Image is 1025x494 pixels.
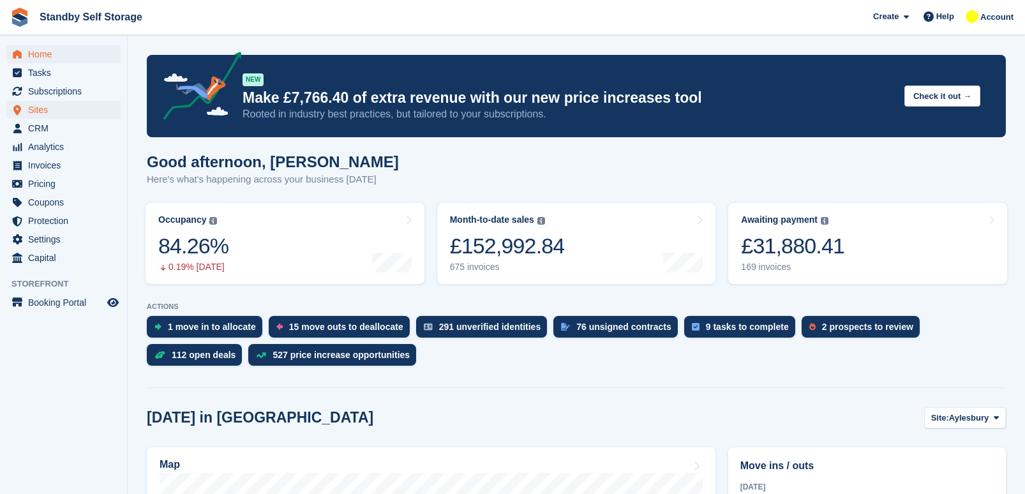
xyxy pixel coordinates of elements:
div: [DATE] [740,481,994,493]
a: menu [6,101,121,119]
div: £152,992.84 [450,233,565,259]
a: menu [6,45,121,63]
img: move_ins_to_allocate_icon-fdf77a2bb77ea45bf5b3d319d69a93e2d87916cf1d5bf7949dd705db3b84f3ca.svg [154,323,161,331]
img: icon-info-grey-7440780725fd019a000dd9b08b2336e03edf1995a4989e88bcd33f0948082b44.svg [821,217,828,225]
span: Settings [28,230,105,248]
img: Glenn Fisher [966,10,978,23]
div: 84.26% [158,233,228,259]
div: Occupancy [158,214,206,225]
a: 15 move outs to deallocate [269,316,416,344]
span: Create [873,10,899,23]
span: Pricing [28,175,105,193]
div: 169 invoices [741,262,844,273]
a: menu [6,175,121,193]
button: Check it out → [904,86,980,107]
span: Subscriptions [28,82,105,100]
div: £31,880.41 [741,233,844,259]
div: 112 open deals [172,350,236,360]
span: Account [980,11,1014,24]
div: Month-to-date sales [450,214,534,225]
p: Make £7,766.40 of extra revenue with our new price increases tool [243,89,894,107]
a: menu [6,212,121,230]
span: Tasks [28,64,105,82]
span: Sites [28,101,105,119]
a: menu [6,64,121,82]
p: ACTIONS [147,303,1006,311]
img: task-75834270c22a3079a89374b754ae025e5fb1db73e45f91037f5363f120a921f8.svg [692,323,700,331]
a: 1 move in to allocate [147,316,269,344]
a: 9 tasks to complete [684,316,802,344]
p: Here's what's happening across your business [DATE] [147,172,399,187]
h1: Good afternoon, [PERSON_NAME] [147,153,399,170]
a: Awaiting payment £31,880.41 169 invoices [728,203,1007,284]
span: Coupons [28,193,105,211]
span: Home [28,45,105,63]
img: price-adjustments-announcement-icon-8257ccfd72463d97f412b2fc003d46551f7dbcb40ab6d574587a9cd5c0d94... [153,52,242,124]
a: 291 unverified identities [416,316,554,344]
a: menu [6,230,121,248]
a: 76 unsigned contracts [553,316,684,344]
a: menu [6,156,121,174]
a: menu [6,249,121,267]
img: contract_signature_icon-13c848040528278c33f63329250d36e43548de30e8caae1d1a13099fd9432cc5.svg [561,323,570,331]
div: 76 unsigned contracts [576,322,671,332]
div: 1 move in to allocate [168,322,256,332]
div: 2 prospects to review [822,322,913,332]
span: Invoices [28,156,105,174]
a: 112 open deals [147,344,248,372]
span: Site: [931,412,949,424]
div: 9 tasks to complete [706,322,789,332]
a: 527 price increase opportunities [248,344,423,372]
span: Protection [28,212,105,230]
img: stora-icon-8386f47178a22dfd0bd8f6a31ec36ba5ce8667c1dd55bd0f319d3a0aa187defe.svg [10,8,29,27]
a: menu [6,82,121,100]
a: menu [6,119,121,137]
img: icon-info-grey-7440780725fd019a000dd9b08b2336e03edf1995a4989e88bcd33f0948082b44.svg [537,217,545,225]
button: Site: Aylesbury [924,407,1006,428]
span: CRM [28,119,105,137]
span: Analytics [28,138,105,156]
img: prospect-51fa495bee0391a8d652442698ab0144808aea92771e9ea1ae160a38d050c398.svg [809,323,816,331]
a: menu [6,193,121,211]
span: Capital [28,249,105,267]
img: price_increase_opportunities-93ffe204e8149a01c8c9dc8f82e8f89637d9d84a8eef4429ea346261dce0b2c0.svg [256,352,266,358]
div: 527 price increase opportunities [273,350,410,360]
a: Occupancy 84.26% 0.19% [DATE] [146,203,424,284]
div: 0.19% [DATE] [158,262,228,273]
a: menu [6,138,121,156]
span: Storefront [11,278,127,290]
a: menu [6,294,121,311]
p: Rooted in industry best practices, but tailored to your subscriptions. [243,107,894,121]
a: Preview store [105,295,121,310]
a: 2 prospects to review [802,316,926,344]
div: 15 move outs to deallocate [289,322,403,332]
img: move_outs_to_deallocate_icon-f764333ba52eb49d3ac5e1228854f67142a1ed5810a6f6cc68b1a99e826820c5.svg [276,323,283,331]
div: Awaiting payment [741,214,818,225]
span: Booking Portal [28,294,105,311]
h2: Move ins / outs [740,458,994,474]
div: NEW [243,73,264,86]
h2: [DATE] in [GEOGRAPHIC_DATA] [147,409,373,426]
img: deal-1b604bf984904fb50ccaf53a9ad4b4a5d6e5aea283cecdc64d6e3604feb123c2.svg [154,350,165,359]
a: Standby Self Storage [34,6,147,27]
span: Help [936,10,954,23]
div: 675 invoices [450,262,565,273]
a: Month-to-date sales £152,992.84 675 invoices [437,203,716,284]
h2: Map [160,459,180,470]
div: 291 unverified identities [439,322,541,332]
span: Aylesbury [949,412,989,424]
img: verify_identity-adf6edd0f0f0b5bbfe63781bf79b02c33cf7c696d77639b501bdc392416b5a36.svg [424,323,433,331]
img: icon-info-grey-7440780725fd019a000dd9b08b2336e03edf1995a4989e88bcd33f0948082b44.svg [209,217,217,225]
